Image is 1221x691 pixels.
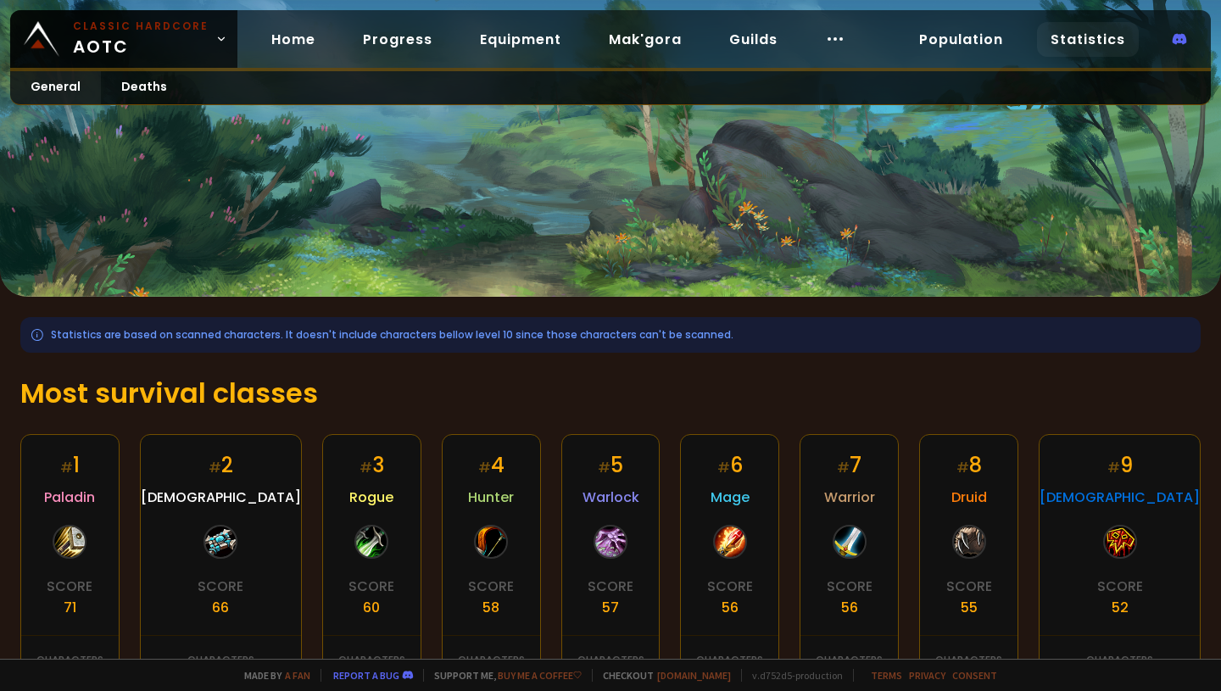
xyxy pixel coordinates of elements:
a: Report a bug [333,669,399,682]
a: Statistics [1037,22,1139,57]
div: Characters [816,653,883,668]
small: # [717,458,730,477]
div: Characters [458,653,525,668]
span: AOTC [73,19,209,59]
a: Home [258,22,329,57]
div: Characters [338,653,405,668]
div: 71 [64,597,76,618]
div: 5 [598,450,623,480]
div: 9 [1107,450,1133,480]
span: Warlock [583,487,639,508]
small: # [1107,458,1120,477]
a: Population [906,22,1017,57]
div: 66 [212,597,229,618]
span: Support me, [423,669,582,682]
a: Guilds [716,22,791,57]
a: Progress [349,22,446,57]
div: Score [588,576,633,597]
small: # [598,458,610,477]
div: Score [468,576,514,597]
a: Mak'gora [595,22,695,57]
div: 52 [1112,597,1129,618]
div: Score [47,576,92,597]
a: Classic HardcoreAOTC [10,10,237,68]
div: Characters [577,653,644,668]
a: General [10,71,101,104]
div: 6 [717,450,743,480]
span: v. d752d5 - production [741,669,843,682]
div: Score [198,576,243,597]
a: Privacy [909,669,945,682]
div: 1 [60,450,80,480]
div: Statistics are based on scanned characters. It doesn't include characters bellow level 10 since t... [20,317,1201,353]
a: Consent [952,669,997,682]
div: 8 [956,450,982,480]
div: Characters [1086,653,1153,668]
h1: Most survival classes [20,373,1201,414]
span: Paladin [44,487,95,508]
small: # [60,458,73,477]
div: 58 [482,597,499,618]
span: Druid [951,487,987,508]
div: 2 [209,450,233,480]
a: a fan [285,669,310,682]
a: Deaths [101,71,187,104]
span: Mage [711,487,750,508]
div: Characters [935,653,1002,668]
small: Classic Hardcore [73,19,209,34]
small: # [209,458,221,477]
div: 57 [602,597,619,618]
div: 4 [478,450,505,480]
small: # [478,458,491,477]
small: # [360,458,372,477]
small: # [956,458,969,477]
span: Checkout [592,669,731,682]
span: Made by [234,669,310,682]
div: Score [348,576,394,597]
a: Equipment [466,22,575,57]
a: [DOMAIN_NAME] [657,669,731,682]
div: 56 [722,597,739,618]
div: Score [946,576,992,597]
div: 55 [961,597,978,618]
div: 7 [837,450,861,480]
div: 60 [363,597,380,618]
a: Terms [871,669,902,682]
div: 3 [360,450,384,480]
span: Rogue [349,487,393,508]
small: # [837,458,850,477]
span: [DEMOGRAPHIC_DATA] [1040,487,1200,508]
div: Score [1097,576,1143,597]
div: Characters [36,653,103,668]
span: Hunter [468,487,514,508]
div: Score [827,576,873,597]
div: Characters [187,653,254,668]
a: Buy me a coffee [498,669,582,682]
span: [DEMOGRAPHIC_DATA] [141,487,301,508]
div: 56 [841,597,858,618]
span: Warrior [824,487,875,508]
div: Characters [696,653,763,668]
div: Score [707,576,753,597]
